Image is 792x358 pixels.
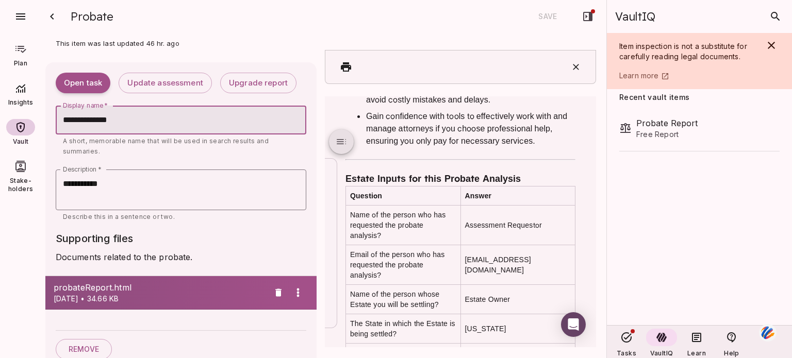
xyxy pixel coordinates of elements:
[63,213,175,220] span: Describe this in a sentence or two.
[127,78,203,88] span: Update assessment
[724,349,739,357] span: Help
[636,129,780,140] span: Free Report
[619,93,689,101] span: Recent vault items
[14,59,27,67] span: Plan
[650,349,673,357] span: VaultIQ
[69,345,99,354] span: Remove
[63,165,102,174] label: Description
[619,42,749,61] span: Item inspection is not a substitute for carefully reading legal documents.
[615,9,655,24] span: VaultIQ
[56,73,110,93] button: Open task
[136,247,251,277] td: [DATE]
[617,349,636,357] span: Tasks
[45,276,317,309] div: probateReport.html[DATE] • 34.66 KB
[56,252,192,262] span: Documents related to the probate.
[229,78,288,88] span: Upgrade report
[269,283,288,302] button: Remove
[687,349,706,357] span: Learn
[54,281,269,294] span: probateReport.html
[636,117,780,129] span: Probate Report
[10,39,23,52] span: toc
[54,294,269,304] p: [DATE] • 34.66 KB
[4,33,29,58] button: Toggle table of contents
[220,73,296,93] button: Upgrade report
[63,101,108,110] label: Display name
[119,73,212,93] button: Update assessment
[71,9,113,24] span: Probate
[64,78,102,88] span: Open task
[2,98,39,107] span: Insights
[619,71,659,80] span: Learn more
[63,137,271,155] span: A short, memorable name that will be used in search results and summaries.
[21,247,136,277] td: What is the date the deceased passed away?
[236,216,261,241] div: Open Intercom Messenger
[325,96,596,347] iframe: HTML Preview
[56,232,133,245] span: Supporting files
[759,323,777,343] img: svg+xml;base64,PHN2ZyB3aWR0aD0iNDQiIGhlaWdodD0iNDQiIHZpZXdCb3g9IjAgMCA0NCA0NCIgZmlsbD0ibm9uZSIgeG...
[13,138,29,146] span: Vault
